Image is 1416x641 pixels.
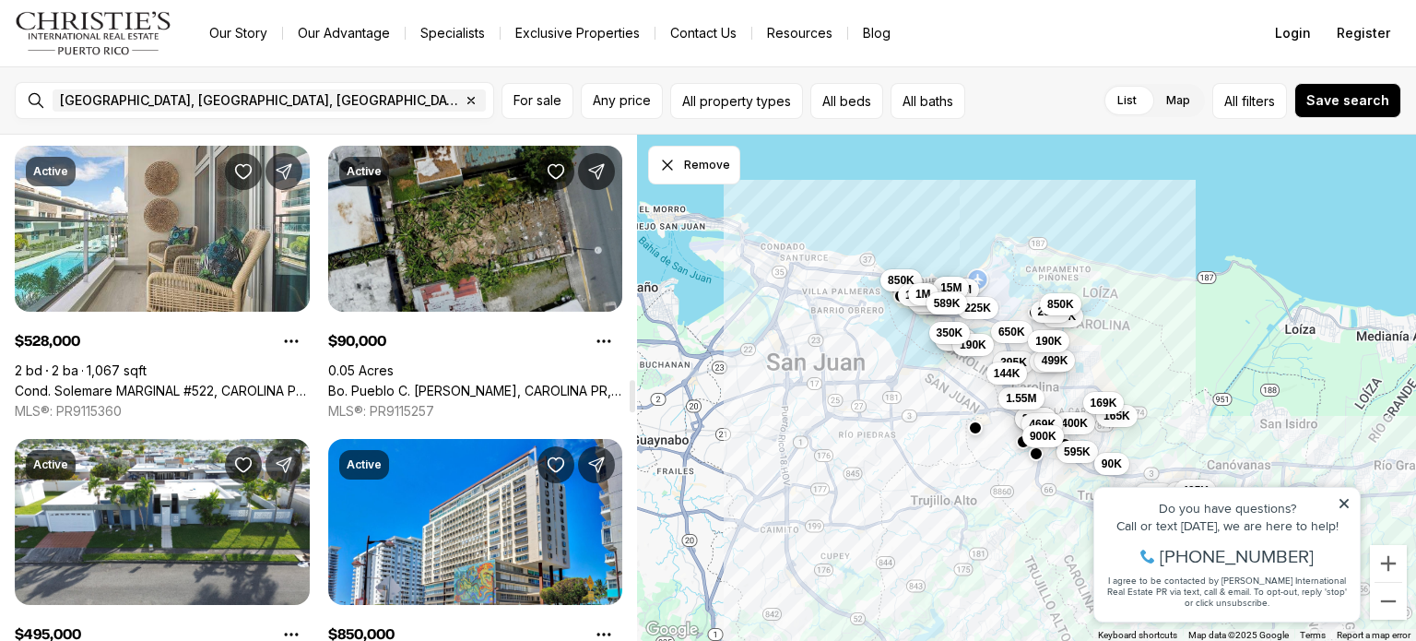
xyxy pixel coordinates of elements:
[33,164,68,179] p: Active
[991,321,1032,343] button: 650K
[1294,83,1401,118] button: Save search
[265,446,302,483] button: Share Property
[347,457,382,472] p: Active
[1021,411,1048,426] span: 220K
[585,323,622,360] button: Property options
[578,153,615,190] button: Share Property
[891,83,965,119] button: All baths
[1082,392,1124,414] button: 169K
[1056,441,1098,463] button: 595K
[501,20,655,46] a: Exclusive Properties
[15,383,310,399] a: Cond. Solemare MARGINAL #522, CAROLINA PR, 00979
[940,282,971,297] span: 1.18M
[957,297,998,319] button: 225K
[1370,583,1407,620] button: Zoom out
[1029,350,1070,373] button: 399K
[1103,84,1151,117] label: List
[195,20,282,46] a: Our Story
[265,153,302,190] button: Share Property
[940,280,962,295] span: 15M
[1021,413,1063,435] button: 469K
[225,153,262,190] button: Save Property: Cond. Solemare MARGINAL #522
[501,83,573,119] button: For sale
[933,279,978,301] button: 1.18M
[60,93,460,108] span: [GEOGRAPHIC_DATA], [GEOGRAPHIC_DATA], [GEOGRAPHIC_DATA]
[347,164,382,179] p: Active
[648,146,740,184] button: Dismiss drawing
[19,59,266,72] div: Call or text [DATE], we are here to help!
[537,153,574,190] button: Save Property: Bo. Pueblo C. PEDRO ARZUAGA
[1049,309,1076,324] span: 765K
[581,83,663,119] button: Any price
[513,93,561,108] span: For sale
[933,296,960,311] span: 589K
[908,283,938,305] button: 1M
[578,446,615,483] button: Share Property
[898,284,938,306] button: 1.4M
[1029,417,1056,432] span: 469K
[1061,416,1088,431] span: 400K
[328,383,623,399] a: Bo. Pueblo C. PEDRO ARZUAGA, CAROLINA PR, 00985
[1096,405,1138,427] button: 165K
[1188,630,1289,640] span: Map data ©2025 Google
[928,322,970,344] button: 350K
[1103,409,1130,423] span: 165K
[933,277,969,299] button: 15M
[283,20,405,46] a: Our Advantage
[1101,457,1121,471] span: 90K
[1275,26,1311,41] span: Login
[964,301,991,315] span: 225K
[880,269,922,291] button: 850K
[1037,304,1064,319] span: 250K
[1151,84,1205,117] label: Map
[406,20,500,46] a: Specialists
[655,20,751,46] button: Contact Us
[1212,83,1287,119] button: Allfilters
[810,83,883,119] button: All beds
[537,446,574,483] button: Save Property: 3307 ISLA VERDE AVE #1202
[998,387,1044,410] button: 1.55M
[1224,91,1238,111] span: All
[1030,429,1056,444] span: 900K
[1242,91,1275,111] span: filters
[993,366,1020,381] span: 144K
[888,273,914,288] span: 850K
[998,325,1025,339] span: 650K
[915,287,931,302] span: 1M
[1054,412,1095,434] button: 400K
[1030,301,1071,323] button: 250K
[23,113,263,148] span: I agree to be contacted by [PERSON_NAME] International Real Estate PR via text, call & email. To ...
[273,323,310,360] button: Property options
[1033,350,1075,372] button: 499K
[952,334,994,356] button: 190K
[1042,305,1083,327] button: 765K
[926,292,967,315] button: 589K
[76,87,230,105] span: [PHONE_NUMBER]
[960,338,986,352] span: 190K
[936,326,962,340] span: 350K
[985,362,1027,385] button: 144K
[1093,453,1128,475] button: 90K
[1040,293,1081,315] button: 850K
[1028,330,1069,352] button: 190K
[1014,408,1056,430] button: 220K
[593,93,651,108] span: Any price
[1035,334,1062,349] span: 190K
[752,20,847,46] a: Resources
[1090,396,1116,410] span: 169K
[33,457,68,472] p: Active
[15,11,172,55] img: logo
[1000,355,1027,370] span: 395K
[848,20,905,46] a: Blog
[1326,15,1401,52] button: Register
[1022,425,1064,447] button: 900K
[1006,391,1036,406] span: 1.55M
[1300,630,1326,640] a: Terms (opens in new tab)
[1064,445,1091,459] span: 595K
[1337,26,1390,41] span: Register
[225,446,262,483] button: Save Property: Calle Orquidea A9 CIUDAD JARDÍN
[670,83,803,119] button: All property types
[1337,630,1410,640] a: Report a map error
[905,288,930,303] span: 1.4M
[1370,545,1407,582] button: Zoom in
